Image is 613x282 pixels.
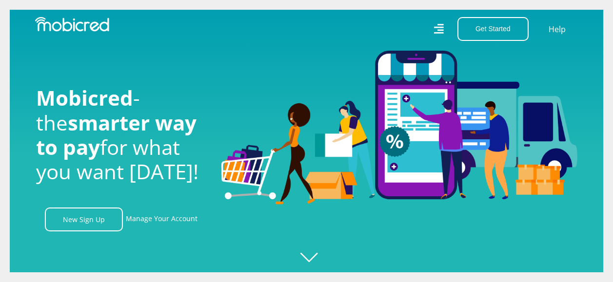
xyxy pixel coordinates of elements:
[36,109,197,161] span: smarter way to pay
[35,17,109,32] img: Mobicred
[548,23,566,36] a: Help
[36,84,133,112] span: Mobicred
[457,17,529,41] button: Get Started
[126,207,198,231] a: Manage Your Account
[36,86,207,184] h1: - the for what you want [DATE]!
[221,51,577,205] img: Welcome to Mobicred
[45,207,123,231] a: New Sign Up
